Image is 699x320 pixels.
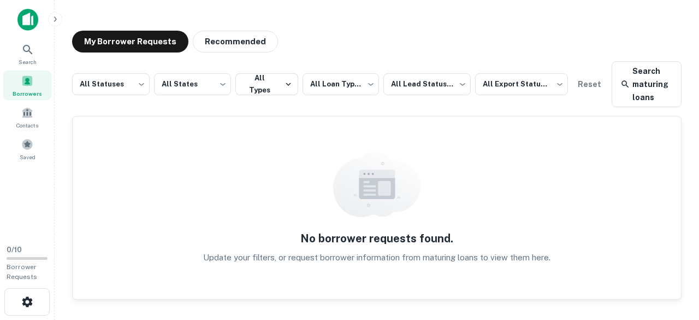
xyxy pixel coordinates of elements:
span: Borrower Requests [7,263,37,281]
button: All Types [235,73,298,95]
span: Contacts [16,121,38,130]
div: All Statuses [72,70,150,98]
div: All States [154,70,232,98]
div: All Export Statuses [475,70,568,98]
span: Search [19,57,37,66]
button: Reset [572,73,607,95]
span: Saved [20,153,35,161]
img: capitalize-icon.png [17,9,38,31]
a: Contacts [3,102,51,132]
button: Recommended [193,31,278,53]
div: All Lead Statuses [383,70,471,98]
img: empty content [333,152,420,217]
a: Search maturing loans [612,61,682,107]
div: All Loan Types [303,70,379,98]
a: Borrowers [3,71,51,100]
button: My Borrower Requests [72,31,188,53]
a: Saved [3,134,51,164]
h5: No borrower requests found. [300,230,453,247]
a: Search [3,39,51,68]
span: 0 / 10 [7,246,22,254]
iframe: Chat Widget [644,232,699,285]
p: Update your filters, or request borrower information from maturing loans to view them here. [203,251,550,264]
span: Borrowers [13,89,42,98]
